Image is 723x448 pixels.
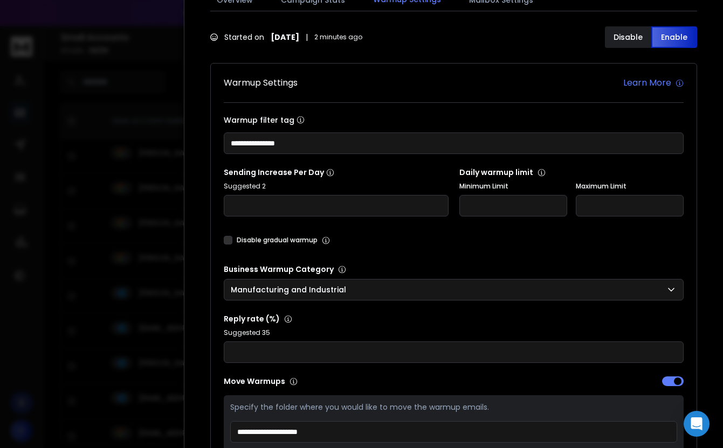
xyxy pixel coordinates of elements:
label: Disable gradual warmup [237,236,318,244]
label: Warmup filter tag [224,116,684,124]
div: Started on [210,32,362,43]
div: Open Intercom Messenger [684,411,710,437]
span: 2 minutes ago [314,33,362,41]
p: Sending Increase Per Day [224,167,449,178]
p: Move Warmups [224,376,451,387]
a: Learn More [623,76,684,89]
p: Daily warmup limit [459,167,684,178]
button: Enable [651,26,698,48]
label: Maximum Limit [576,182,684,191]
p: Business Warmup Category [224,264,684,275]
button: Disable [605,26,651,48]
strong: [DATE] [271,32,299,43]
button: DisableEnable [605,26,697,48]
p: Manufacturing and Industrial [231,284,350,295]
p: Specify the folder where you would like to move the warmup emails. [230,402,677,412]
p: Suggested 2 [224,182,449,191]
span: | [306,32,308,43]
label: Minimum Limit [459,182,567,191]
h1: Warmup Settings [224,76,298,89]
p: Suggested 35 [224,328,684,337]
p: Reply rate (%) [224,313,684,324]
